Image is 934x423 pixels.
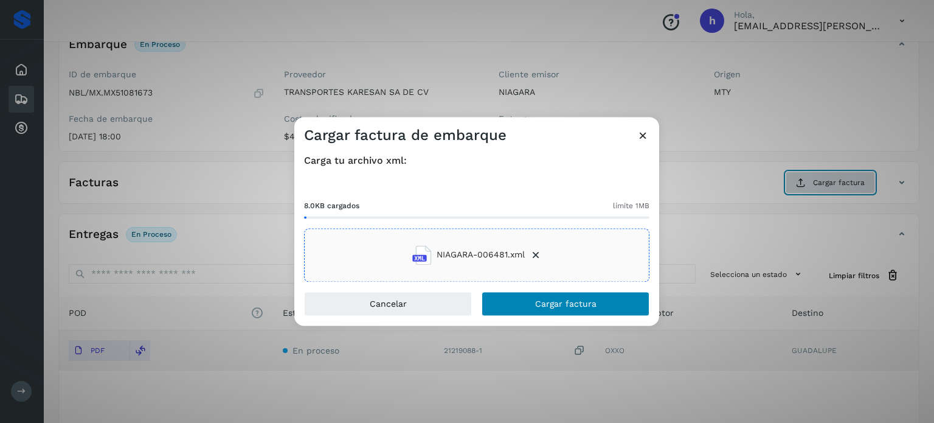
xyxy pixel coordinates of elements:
[370,299,407,308] span: Cancelar
[304,155,649,166] h4: Carga tu archivo xml:
[613,200,649,211] span: límite 1MB
[304,292,472,316] button: Cancelar
[304,200,359,211] span: 8.0KB cargados
[304,127,507,144] h3: Cargar factura de embarque
[535,299,597,308] span: Cargar factura
[437,249,525,262] span: NIAGARA-006481.xml
[482,292,649,316] button: Cargar factura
